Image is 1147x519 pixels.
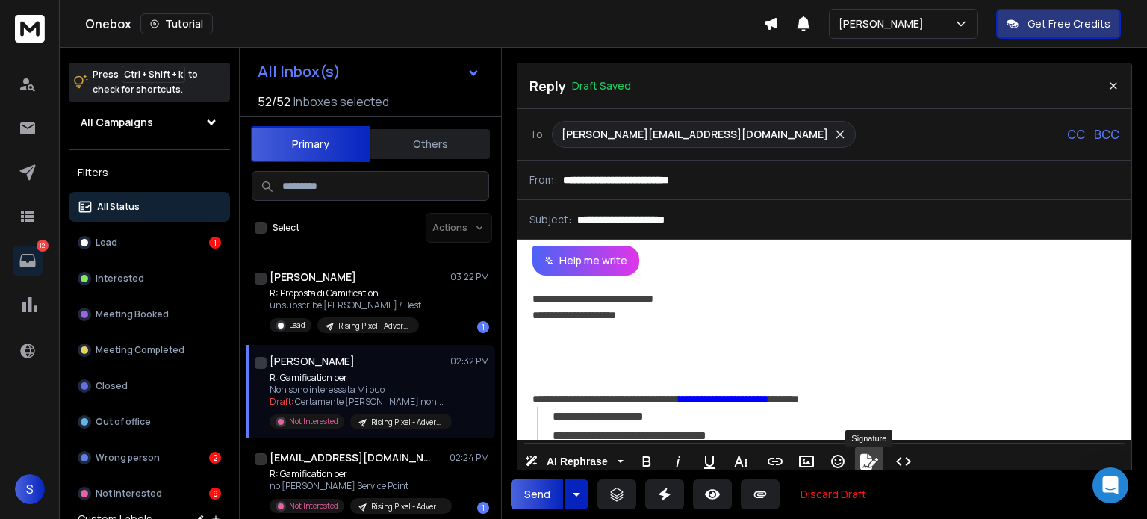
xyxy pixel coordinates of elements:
[258,64,341,79] h1: All Inbox(s)
[544,456,611,468] span: AI Rephrase
[529,75,566,96] p: Reply
[258,93,290,111] span: 52 / 52
[695,447,724,476] button: Underline (Ctrl+U)
[270,270,356,285] h1: [PERSON_NAME]
[270,480,449,492] p: no [PERSON_NAME] Service Point
[273,222,299,234] label: Select
[122,66,185,83] span: Ctrl + Shift + k
[270,354,355,369] h1: [PERSON_NAME]
[1094,125,1119,143] p: BCC
[572,78,631,93] p: Draft Saved
[209,488,221,500] div: 9
[450,271,489,283] p: 03:22 PM
[511,479,563,509] button: Send
[81,115,153,130] h1: All Campaigns
[96,488,162,500] p: Not Interested
[96,380,128,392] p: Closed
[270,288,421,299] p: R: Proposta di Gamification
[370,128,490,161] button: Others
[69,162,230,183] h3: Filters
[270,450,434,465] h1: [EMAIL_ADDRESS][DOMAIN_NAME]
[69,443,230,473] button: Wrong person2
[632,447,661,476] button: Bold (Ctrl+B)
[845,430,892,447] div: Signature
[270,299,421,311] p: unsubscribe [PERSON_NAME] / Best
[270,395,293,408] span: Draft:
[97,201,140,213] p: All Status
[209,452,221,464] div: 2
[289,320,305,331] p: Lead
[1092,467,1128,503] div: Open Intercom Messenger
[246,57,492,87] button: All Inbox(s)
[209,237,221,249] div: 1
[562,127,828,142] p: [PERSON_NAME][EMAIL_ADDRESS][DOMAIN_NAME]
[789,479,878,509] button: Discard Draft
[69,108,230,137] button: All Campaigns
[96,273,144,285] p: Interested
[839,16,930,31] p: [PERSON_NAME]
[889,447,918,476] button: Code View
[1067,125,1085,143] p: CC
[15,474,45,504] button: S
[450,355,489,367] p: 02:32 PM
[270,468,449,480] p: R: Gamification per
[69,264,230,293] button: Interested
[522,447,627,476] button: AI Rephrase
[529,127,546,142] p: To:
[69,479,230,509] button: Not Interested9
[477,321,489,333] div: 1
[727,447,755,476] button: More Text
[69,228,230,258] button: Lead1
[529,173,557,187] p: From:
[69,335,230,365] button: Meeting Completed
[664,447,692,476] button: Italic (Ctrl+I)
[140,13,213,34] button: Tutorial
[293,93,389,111] h3: Inboxes selected
[96,452,160,464] p: Wrong person
[37,240,49,252] p: 12
[295,395,444,408] span: Certamente [PERSON_NAME] non ...
[270,384,449,396] p: Non sono interessata Mi puo
[96,237,117,249] p: Lead
[996,9,1121,39] button: Get Free Credits
[96,344,184,356] p: Meeting Completed
[270,372,449,384] p: R: Gamification per
[477,502,489,514] div: 1
[251,126,370,162] button: Primary
[69,192,230,222] button: All Status
[1028,16,1110,31] p: Get Free Credits
[85,13,763,34] div: Onebox
[69,299,230,329] button: Meeting Booked
[450,452,489,464] p: 02:24 PM
[532,246,639,276] button: Help me write
[529,212,571,227] p: Subject:
[93,67,198,97] p: Press to check for shortcuts.
[13,246,43,276] a: 12
[69,371,230,401] button: Closed
[96,308,169,320] p: Meeting Booked
[371,501,443,512] p: Rising Pixel - Advergames / Playable Ads
[69,407,230,437] button: Out of office
[96,416,151,428] p: Out of office
[289,500,338,512] p: Not Interested
[338,320,410,332] p: Rising Pixel - Advergames / Playable Ads
[289,416,338,427] p: Not Interested
[371,417,443,428] p: Rising Pixel - Advergames / Playable Ads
